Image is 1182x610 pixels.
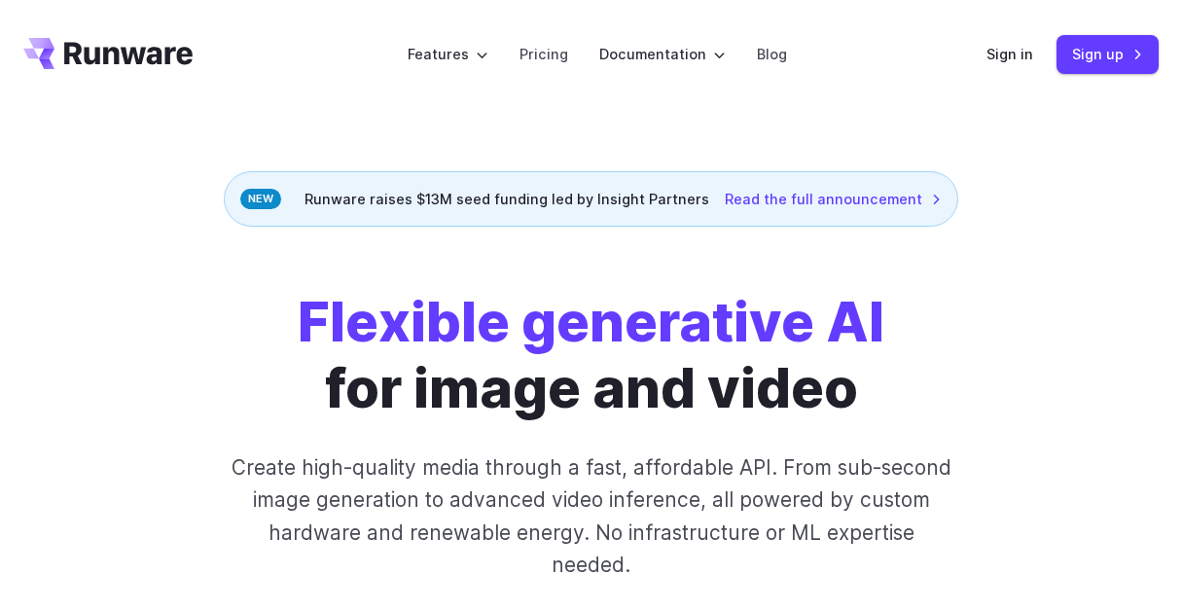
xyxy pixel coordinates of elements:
label: Features [408,43,488,65]
a: Blog [757,43,787,65]
a: Sign in [986,43,1033,65]
a: Pricing [519,43,568,65]
h1: for image and video [298,289,884,420]
p: Create high-quality media through a fast, affordable API. From sub-second image generation to adv... [228,451,954,581]
a: Go to / [23,38,193,69]
a: Read the full announcement [725,188,942,210]
div: Runware raises $13M seed funding led by Insight Partners [224,171,958,227]
a: Sign up [1057,35,1159,73]
strong: Flexible generative AI [298,288,884,355]
label: Documentation [599,43,726,65]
